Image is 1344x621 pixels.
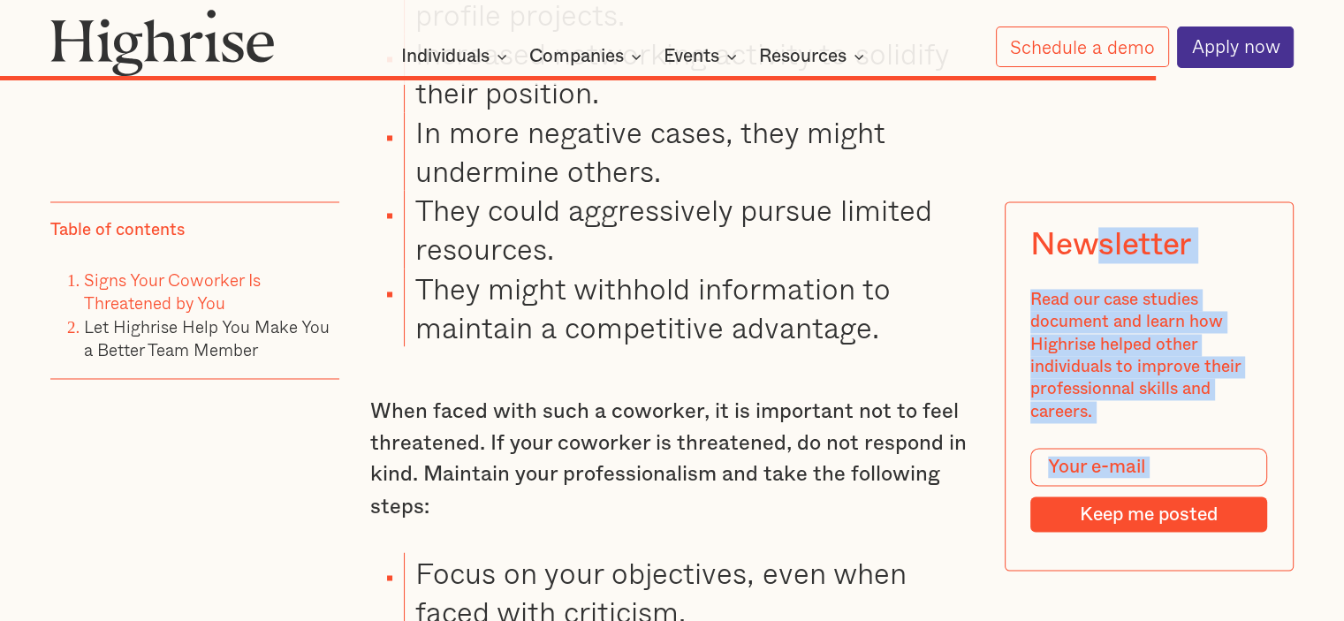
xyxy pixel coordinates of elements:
div: Events [664,46,742,67]
input: Your e-mail [1031,449,1268,487]
div: Newsletter [1031,228,1191,264]
div: Events [664,46,719,67]
div: Companies [529,46,647,67]
a: Schedule a demo [996,27,1169,67]
div: Companies [529,46,624,67]
div: Read our case studies document and learn how Highrise helped other individuals to improve their p... [1031,290,1268,424]
li: They might withhold information to maintain a competitive advantage. [404,269,974,346]
a: Let Highrise Help You Make You a Better Team Member [84,314,330,362]
a: Apply now [1177,27,1294,68]
li: In more negative cases, they might undermine others. [404,112,974,190]
div: Resources [759,46,869,67]
a: Signs Your Coworker Is Threatened by You [84,267,261,315]
div: Table of contents [50,219,185,241]
p: When faced with such a coworker, it is important not to feel threatened. If your coworker is thre... [370,397,974,523]
input: Keep me posted [1031,496,1268,532]
div: Individuals [401,46,513,67]
div: Resources [759,46,847,67]
form: Modal Form [1031,449,1268,533]
img: Highrise logo [50,9,275,77]
li: They could aggressively pursue limited resources. [404,190,974,268]
div: Individuals [401,46,490,67]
